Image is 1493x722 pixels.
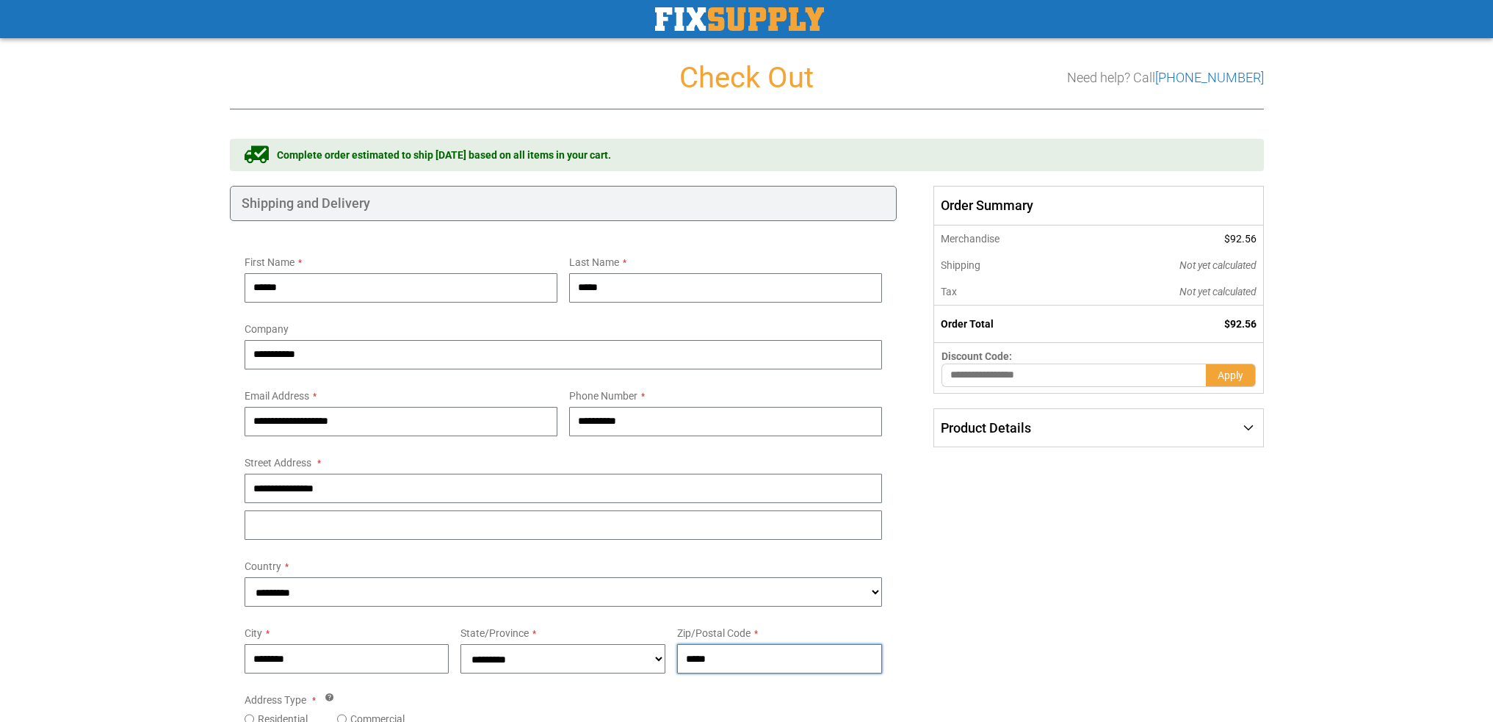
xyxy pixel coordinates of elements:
button: Apply [1206,364,1256,387]
a: [PHONE_NUMBER] [1155,70,1264,85]
span: Discount Code: [941,350,1012,362]
span: State/Province [460,627,529,639]
span: Last Name [569,256,619,268]
span: Zip/Postal Code [677,627,751,639]
span: Product Details [941,420,1031,436]
img: Fix Industrial Supply [655,7,824,31]
span: Email Address [245,390,309,402]
strong: Order Total [941,318,994,330]
th: Tax [934,278,1080,306]
div: Shipping and Delivery [230,186,897,221]
span: Address Type [245,694,306,706]
span: Not yet calculated [1179,286,1257,297]
span: First Name [245,256,294,268]
span: $92.56 [1224,233,1257,245]
h3: Need help? Call [1067,71,1264,85]
span: Complete order estimated to ship [DATE] based on all items in your cart. [277,148,611,162]
span: $92.56 [1224,318,1257,330]
h1: Check Out [230,62,1264,94]
span: Company [245,323,289,335]
span: Phone Number [569,390,637,402]
a: store logo [655,7,824,31]
th: Merchandise [934,225,1080,252]
span: Not yet calculated [1179,259,1257,271]
span: Street Address [245,457,311,469]
span: Shipping [941,259,980,271]
span: Apply [1218,369,1243,381]
span: City [245,627,262,639]
span: Order Summary [933,186,1263,225]
span: Country [245,560,281,572]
